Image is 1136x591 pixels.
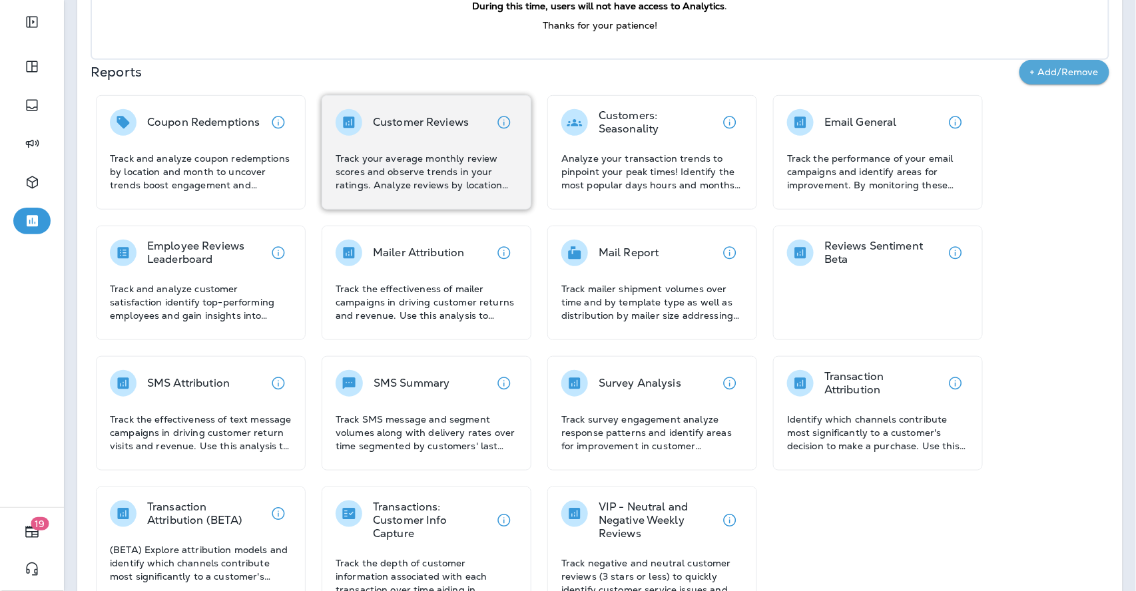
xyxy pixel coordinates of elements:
[147,116,260,129] p: Coupon Redemptions
[110,152,292,192] p: Track and analyze coupon redemptions by location and month to uncover trends boost engagement and...
[110,282,292,322] p: Track and analyze customer satisfaction identify top-performing employees and gain insights into ...
[374,377,450,390] p: SMS Summary
[265,370,292,397] button: View details
[824,370,942,397] p: Transaction Attribution
[147,500,265,527] p: Transaction Attribution (BETA)
[599,377,681,390] p: Survey Analysis
[491,109,517,136] button: View details
[561,413,743,453] p: Track survey engagement analyze response patterns and identify areas for improvement in customer ...
[787,152,969,192] p: Track the performance of your email campaigns and identify areas for improvement. By monitoring t...
[491,507,517,534] button: View details
[1019,60,1109,85] button: + Add/Remove
[942,109,969,136] button: View details
[336,152,517,192] p: Track your average monthly review scores and observe trends in your ratings. Analyze reviews by l...
[13,9,51,35] button: Expand Sidebar
[373,500,491,540] p: Transactions: Customer Info Capture
[265,500,292,527] button: View details
[336,282,517,322] p: Track the effectiveness of mailer campaigns in driving customer returns and revenue. Use this ana...
[942,240,969,266] button: View details
[716,109,743,136] button: View details
[599,500,716,540] p: VIP - Neutral and Negative Weekly Reviews
[13,518,51,545] button: 19
[599,246,659,260] p: Mail Report
[336,413,517,453] p: Track SMS message and segment volumes along with delivery rates over time segmented by customers'...
[147,377,230,390] p: SMS Attribution
[561,152,743,192] p: Analyze your transaction trends to pinpoint your peak times! Identify the most popular days hours...
[491,370,517,397] button: View details
[265,109,292,136] button: View details
[147,240,265,266] p: Employee Reviews Leaderboard
[942,370,969,397] button: View details
[824,116,897,129] p: Email General
[824,240,942,266] p: Reviews Sentiment Beta
[787,413,969,453] p: Identify which channels contribute most significantly to a customer's decision to make a purchase...
[599,109,716,136] p: Customers: Seasonality
[716,370,743,397] button: View details
[119,19,1081,33] p: Thanks for your patience!
[110,543,292,583] p: (BETA) Explore attribution models and identify which channels contribute most significantly to a ...
[373,246,465,260] p: Mailer Attribution
[716,240,743,266] button: View details
[373,116,469,129] p: Customer Reviews
[31,517,49,530] span: 19
[491,240,517,266] button: View details
[91,63,1019,81] p: Reports
[265,240,292,266] button: View details
[110,413,292,453] p: Track the effectiveness of text message campaigns in driving customer return visits and revenue. ...
[716,507,743,534] button: View details
[561,282,743,322] p: Track mailer shipment volumes over time and by template type as well as distribution by mailer si...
